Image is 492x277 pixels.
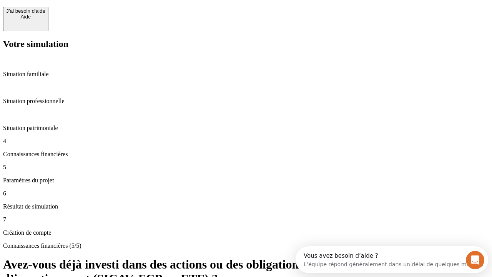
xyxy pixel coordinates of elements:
[3,98,489,105] p: Situation professionnelle
[3,177,489,184] p: Paramètres du projet
[3,190,489,197] p: 6
[3,164,489,171] p: 5
[3,125,489,132] p: Situation patrimoniale
[8,7,189,13] div: Vous avez besoin d’aide ?
[466,251,484,269] iframe: Intercom live chat
[6,14,45,20] div: Aide
[3,229,489,236] p: Création de compte
[296,246,488,273] iframe: Intercom live chat discovery launcher
[3,216,489,223] p: 7
[6,8,45,14] div: J’ai besoin d'aide
[3,242,489,249] p: Connaissances financières (5/5)
[3,71,489,78] p: Situation familiale
[3,151,489,158] p: Connaissances financières
[3,138,489,145] p: 4
[3,3,212,24] div: Ouvrir le Messenger Intercom
[8,13,189,21] div: L’équipe répond généralement dans un délai de quelques minutes.
[3,39,489,49] h2: Votre simulation
[3,7,48,31] button: J’ai besoin d'aideAide
[3,203,489,210] p: Résultat de simulation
